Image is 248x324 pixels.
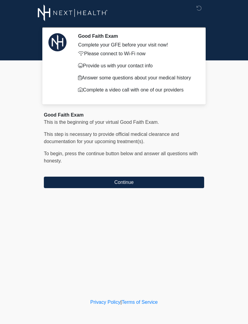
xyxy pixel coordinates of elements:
[44,111,204,119] div: Good Faith Exam
[78,33,195,39] h2: Good Faith Exam
[44,151,198,163] span: To begin, ﻿﻿﻿﻿﻿﻿press the continue button below and answer all questions with honesty.
[78,62,195,69] p: Provide us with your contact info
[44,120,159,125] span: This is the beginning of your virtual Good Faith Exam.
[44,132,179,144] span: This step is necessary to provide official medical clearance and documentation for your upcoming ...
[78,41,195,49] div: Complete your GFE before your visit now!
[78,86,195,94] p: Complete a video call with one of our providers
[44,177,204,188] button: Continue
[38,5,108,21] img: Next-Health Logo
[120,300,122,305] a: |
[78,50,195,57] p: Please connect to Wi-Fi now
[48,33,67,51] img: Agent Avatar
[78,74,195,82] p: Answer some questions about your medical history
[90,300,121,305] a: Privacy Policy
[122,300,158,305] a: Terms of Service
